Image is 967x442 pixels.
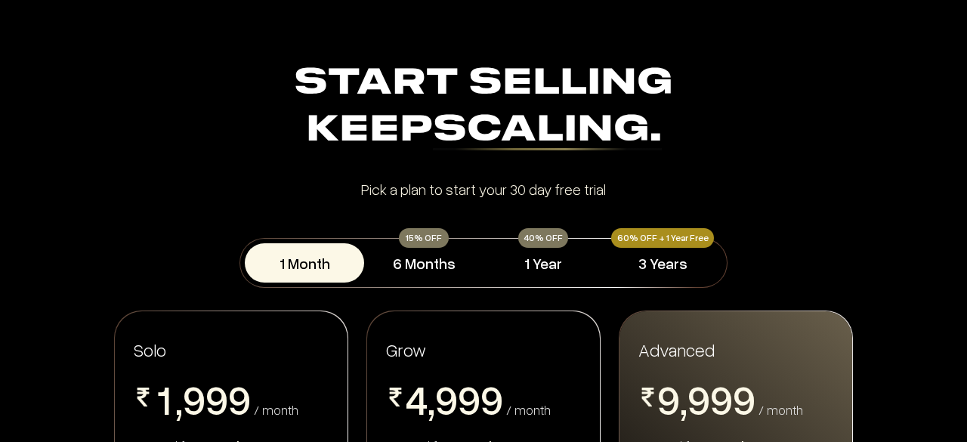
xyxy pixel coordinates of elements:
span: Solo [134,338,166,360]
span: 9 [710,379,733,419]
span: 4 [405,379,428,419]
div: 40% OFF [518,228,568,248]
span: , [175,379,183,424]
div: Pick a plan to start your 30 day free trial [62,181,905,196]
div: 15% OFF [399,228,449,248]
img: pricing-rupee [638,388,657,406]
img: pricing-rupee [386,388,405,406]
span: 9 [183,379,205,419]
button: 1 Year [483,243,603,283]
button: 1 Month [245,243,364,283]
div: / month [758,403,803,416]
span: Grow [386,338,426,360]
div: / month [254,403,298,416]
div: 60% OFF + 1 Year Free [611,228,714,248]
div: / month [506,403,551,416]
span: , [428,379,435,424]
span: 9 [228,379,251,419]
button: 6 Months [364,243,483,283]
div: Keep [62,107,905,154]
span: 9 [657,379,680,419]
span: 9 [733,379,755,419]
span: 9 [458,379,480,419]
span: 9 [205,379,228,419]
div: Scaling. [433,113,662,150]
span: 9 [687,379,710,419]
span: , [680,379,687,424]
span: Advanced [638,338,715,361]
div: Start Selling [62,60,905,154]
span: 1 [153,379,175,419]
span: 9 [435,379,458,419]
button: 3 Years [603,243,722,283]
span: 9 [480,379,503,419]
img: pricing-rupee [134,388,153,406]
